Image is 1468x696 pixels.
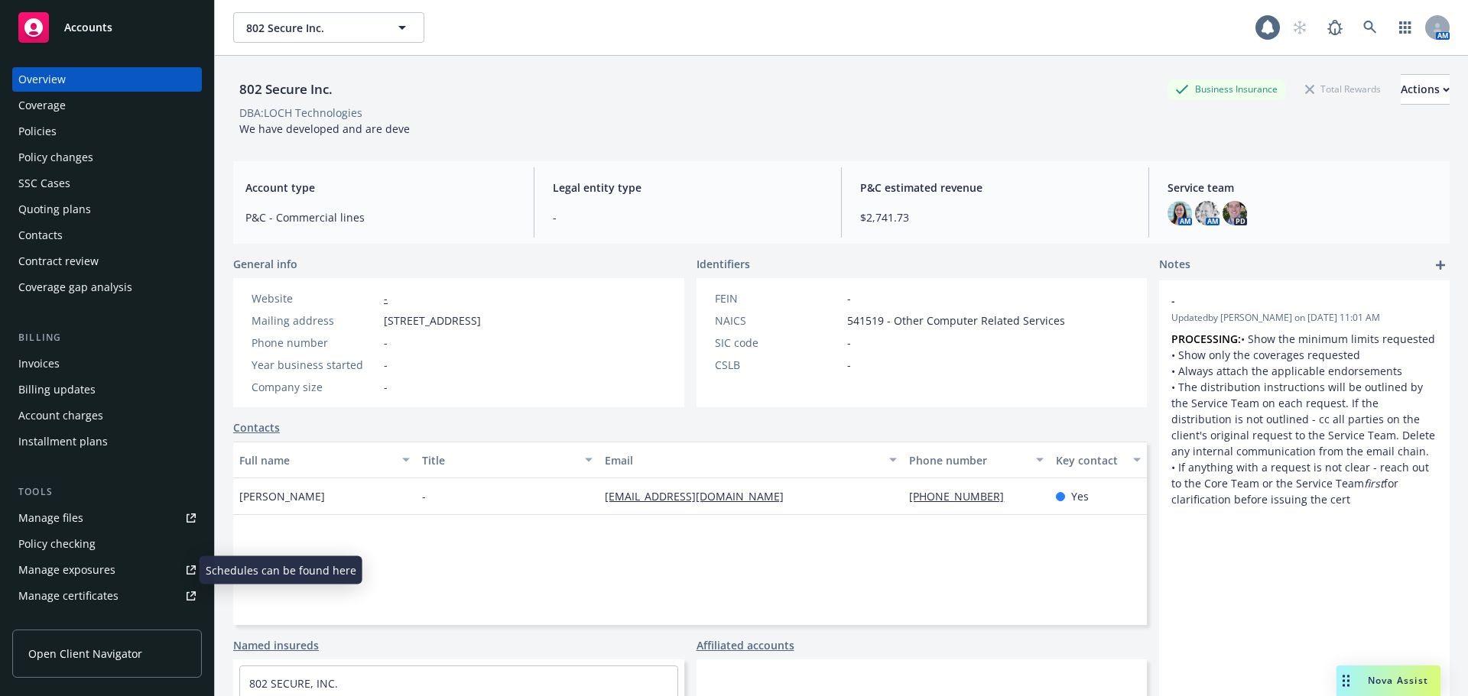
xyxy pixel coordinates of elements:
[12,532,202,556] a: Policy checking
[246,20,378,36] span: 802 Secure Inc.
[18,532,96,556] div: Policy checking
[233,12,424,43] button: 802 Secure Inc.
[252,312,378,329] div: Mailing address
[1336,665,1440,696] button: Nova Assist
[903,442,1049,478] button: Phone number
[1171,311,1437,325] span: Updated by [PERSON_NAME] on [DATE] 11:01 AM
[605,452,880,468] div: Email
[18,171,70,196] div: SSC Cases
[909,452,1026,468] div: Phone number
[233,637,319,653] a: Named insureds
[1401,74,1450,105] button: Actions
[1168,79,1285,99] div: Business Insurance
[249,676,338,691] a: 802 SECURE, INC.
[1431,256,1450,274] a: add
[233,419,280,435] a: Contacts
[1171,293,1398,309] span: -
[239,105,362,121] div: DBA: LOCH Technologies
[715,335,841,351] div: SIC code
[12,429,202,454] a: Installment plans
[697,637,794,653] a: Affiliated accounts
[239,452,393,468] div: Full name
[384,379,388,395] span: -
[1355,12,1385,43] a: Search
[1168,201,1192,225] img: photo
[384,357,388,373] span: -
[18,377,96,402] div: Billing updates
[1171,331,1437,507] p: • Show the minimum limits requested • Show only the coverages requested • Always attach the appli...
[12,275,202,299] a: Coverage gap analysis
[697,256,750,272] span: Identifiers
[12,197,202,222] a: Quoting plans
[1223,201,1247,225] img: photo
[12,558,202,582] a: Manage exposures
[1368,674,1428,687] span: Nova Assist
[12,330,202,345] div: Billing
[18,610,96,634] div: Manage claims
[1159,280,1450,520] div: -Updatedby [PERSON_NAME] on [DATE] 11:01 AMPROCESSING:• Show the minimum limits requested • Show ...
[1171,332,1241,346] strong: PROCESSING:
[12,610,202,634] a: Manage claims
[416,442,599,478] button: Title
[252,379,378,395] div: Company size
[18,67,66,92] div: Overview
[1320,12,1350,43] a: Report a Bug
[422,488,426,504] span: -
[233,442,416,478] button: Full name
[18,506,83,530] div: Manage files
[245,209,515,225] span: P&C - Commercial lines
[1364,476,1384,490] em: first
[18,584,119,608] div: Manage certificates
[1390,12,1421,43] a: Switch app
[233,256,297,272] span: General info
[1159,256,1190,274] span: Notes
[422,452,576,468] div: Title
[252,335,378,351] div: Phone number
[847,357,851,373] span: -
[1056,452,1124,468] div: Key contact
[12,351,202,376] a: Invoices
[239,488,325,504] span: [PERSON_NAME]
[18,197,91,222] div: Quoting plans
[12,484,202,500] div: Tools
[553,209,823,225] span: -
[847,335,851,351] span: -
[12,584,202,608] a: Manage certificates
[18,249,99,274] div: Contract review
[28,646,142,662] span: Open Client Navigator
[12,6,202,49] a: Accounts
[18,558,115,582] div: Manage exposures
[1336,665,1356,696] div: Drag to move
[12,93,202,118] a: Coverage
[252,357,378,373] div: Year business started
[233,79,339,99] div: 802 Secure Inc.
[860,180,1130,196] span: P&C estimated revenue
[18,351,60,376] div: Invoices
[605,489,796,503] a: [EMAIL_ADDRESS][DOMAIN_NAME]
[18,275,132,299] div: Coverage gap analysis
[18,145,93,170] div: Policy changes
[18,403,103,428] div: Account charges
[553,180,823,196] span: Legal entity type
[12,119,202,144] a: Policies
[18,93,66,118] div: Coverage
[12,223,202,248] a: Contacts
[847,312,1065,329] span: 541519 - Other Computer Related Services
[18,223,63,248] div: Contacts
[252,290,378,306] div: Website
[12,506,202,530] a: Manage files
[239,121,410,136] span: We have developed and are deve
[384,291,388,306] a: -
[715,357,841,373] div: CSLB
[245,180,515,196] span: Account type
[12,249,202,274] a: Contract review
[1195,201,1220,225] img: photo
[715,290,841,306] div: FEIN
[847,290,851,306] span: -
[12,171,202,196] a: SSC Cases
[909,489,1016,503] a: [PHONE_NUMBER]
[64,21,112,34] span: Accounts
[12,403,202,428] a: Account charges
[1297,79,1388,99] div: Total Rewards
